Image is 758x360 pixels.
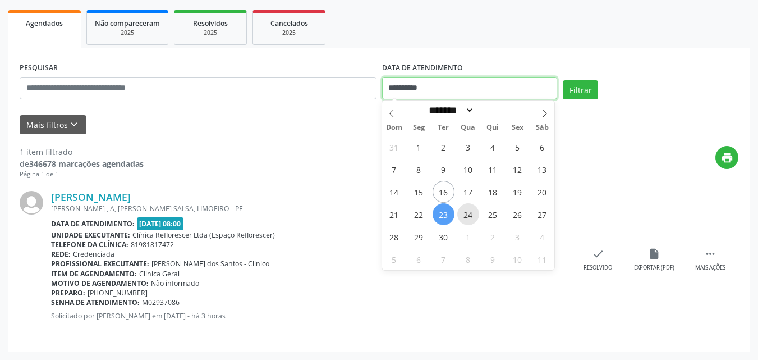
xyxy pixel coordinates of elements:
[507,158,529,180] span: Setembro 12, 2025
[531,158,553,180] span: Setembro 13, 2025
[433,226,454,248] span: Setembro 30, 2025
[142,298,180,307] span: M02937086
[482,226,504,248] span: Outubro 2, 2025
[382,60,463,77] label: DATA DE ATENDIMENTO
[457,181,479,203] span: Setembro 17, 2025
[95,19,160,28] span: Não compareceram
[383,203,405,225] span: Setembro 21, 2025
[51,219,135,229] b: Data de atendimento:
[531,203,553,225] span: Setembro 27, 2025
[530,124,554,131] span: Sáb
[507,248,529,270] span: Outubro 10, 2025
[531,136,553,158] span: Setembro 6, 2025
[408,181,430,203] span: Setembro 15, 2025
[457,226,479,248] span: Outubro 1, 2025
[563,80,598,99] button: Filtrar
[182,29,238,37] div: 2025
[20,191,43,215] img: img
[531,181,553,203] span: Setembro 20, 2025
[20,158,144,170] div: de
[131,240,174,249] span: 81981817472
[51,240,128,249] b: Telefone da clínica:
[51,279,149,288] b: Motivo de agendamento:
[73,249,114,259] span: Credenciada
[151,259,269,268] span: [PERSON_NAME] dos Santos - Clinico
[695,264,725,272] div: Mais ações
[20,115,86,135] button: Mais filtroskeyboard_arrow_down
[531,248,553,270] span: Outubro 11, 2025
[383,248,405,270] span: Outubro 5, 2025
[480,124,505,131] span: Qui
[193,19,228,28] span: Resolvidos
[261,29,317,37] div: 2025
[584,264,612,272] div: Resolvido
[456,124,480,131] span: Qua
[137,217,184,230] span: [DATE] 08:00
[507,136,529,158] span: Setembro 5, 2025
[51,259,149,268] b: Profissional executante:
[715,146,738,169] button: print
[406,124,431,131] span: Seg
[634,264,674,272] div: Exportar (PDF)
[29,158,144,169] strong: 346678 marcações agendadas
[68,119,80,131] i: keyboard_arrow_down
[408,136,430,158] span: Setembro 1, 2025
[507,181,529,203] span: Setembro 19, 2025
[383,158,405,180] span: Setembro 7, 2025
[51,269,137,279] b: Item de agendamento:
[431,124,456,131] span: Ter
[433,203,454,225] span: Setembro 23, 2025
[95,29,160,37] div: 2025
[408,248,430,270] span: Outubro 6, 2025
[383,181,405,203] span: Setembro 14, 2025
[457,203,479,225] span: Setembro 24, 2025
[507,226,529,248] span: Outubro 3, 2025
[457,158,479,180] span: Setembro 10, 2025
[433,248,454,270] span: Outubro 7, 2025
[20,60,58,77] label: PESQUISAR
[20,170,144,179] div: Página 1 de 1
[482,158,504,180] span: Setembro 11, 2025
[26,19,63,28] span: Agendados
[457,136,479,158] span: Setembro 3, 2025
[482,136,504,158] span: Setembro 4, 2025
[139,269,180,279] span: Clinica Geral
[51,230,130,240] b: Unidade executante:
[457,248,479,270] span: Outubro 8, 2025
[51,298,140,307] b: Senha de atendimento:
[425,104,475,116] select: Month
[648,248,660,260] i: insert_drive_file
[507,203,529,225] span: Setembro 26, 2025
[433,158,454,180] span: Setembro 9, 2025
[433,181,454,203] span: Setembro 16, 2025
[132,230,275,240] span: Clínica Reflorescer Ltda (Espaço Reflorescer)
[482,248,504,270] span: Outubro 9, 2025
[383,226,405,248] span: Setembro 28, 2025
[382,124,407,131] span: Dom
[505,124,530,131] span: Sex
[51,249,71,259] b: Rede:
[482,181,504,203] span: Setembro 18, 2025
[531,226,553,248] span: Outubro 4, 2025
[383,136,405,158] span: Agosto 31, 2025
[408,203,430,225] span: Setembro 22, 2025
[51,311,570,321] p: Solicitado por [PERSON_NAME] em [DATE] - há 3 horas
[51,204,570,213] div: [PERSON_NAME] , A, [PERSON_NAME] SALSA, LIMOEIRO - PE
[151,279,199,288] span: Não informado
[270,19,308,28] span: Cancelados
[482,203,504,225] span: Setembro 25, 2025
[721,152,733,164] i: print
[51,191,131,203] a: [PERSON_NAME]
[592,248,604,260] i: check
[474,104,511,116] input: Year
[433,136,454,158] span: Setembro 2, 2025
[20,146,144,158] div: 1 item filtrado
[408,158,430,180] span: Setembro 8, 2025
[51,288,85,298] b: Preparo:
[704,248,716,260] i: 
[88,288,148,298] span: [PHONE_NUMBER]
[408,226,430,248] span: Setembro 29, 2025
